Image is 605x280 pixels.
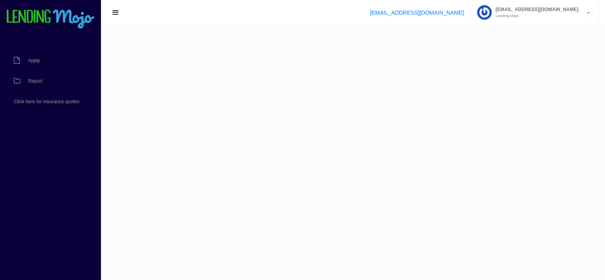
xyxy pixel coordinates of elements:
[6,9,95,29] img: logo-small.png
[28,58,40,63] span: Apply
[492,14,578,18] small: Lending Mojo
[14,99,79,104] span: Click here for insurance quotes
[370,9,464,16] a: [EMAIL_ADDRESS][DOMAIN_NAME]
[492,7,578,12] span: [EMAIL_ADDRESS][DOMAIN_NAME]
[477,5,492,20] img: Profile image
[28,79,42,83] span: Report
